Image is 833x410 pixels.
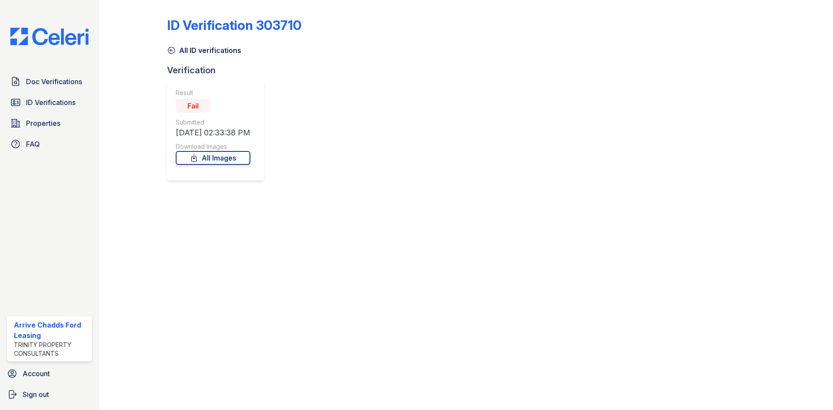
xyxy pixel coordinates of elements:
a: Account [3,365,95,382]
div: [DATE] 02:33:38 PM [176,127,250,139]
div: ID Verification 303710 [167,17,302,33]
span: Properties [26,118,60,128]
span: FAQ [26,139,40,149]
div: Submitted [176,118,250,127]
div: Result [176,89,250,97]
span: Doc Verifications [26,76,82,87]
img: CE_Logo_Blue-a8612792a0a2168367f1c8372b55b34899dd931a85d93a1a3d3e32e68fde9ad4.png [3,28,95,45]
a: ID Verifications [7,94,92,111]
div: Verification [167,64,271,76]
a: Properties [7,115,92,132]
a: All ID verifications [167,45,241,56]
div: Download Images [176,142,250,151]
div: Arrive Chadds Ford Leasing [14,320,89,341]
a: All Images [176,151,250,165]
span: Sign out [23,389,49,400]
a: FAQ [7,135,92,153]
span: Account [23,368,50,379]
a: Sign out [3,386,95,403]
div: Fail [176,99,210,113]
a: Doc Verifications [7,73,92,90]
span: ID Verifications [26,97,75,108]
div: Trinity Property Consultants [14,341,89,358]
